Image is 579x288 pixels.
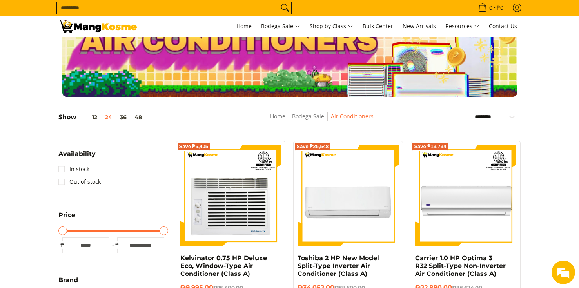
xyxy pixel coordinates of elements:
[129,4,147,23] div: Minimize live chat window
[145,16,521,37] nav: Main Menu
[441,16,483,37] a: Resources
[58,212,75,224] summary: Open
[113,241,121,249] span: ₱
[58,212,75,218] span: Price
[180,145,281,246] img: Kelvinator 0.75 HP Deluxe Eco, Window-Type Air Conditioner (Class A)
[58,151,96,163] summary: Open
[399,16,440,37] a: New Arrivals
[215,112,428,129] nav: Breadcrumbs
[58,113,146,121] h5: Show
[179,144,209,149] span: Save ₱5,405
[476,4,506,12] span: •
[485,16,521,37] a: Contact Us
[45,91,108,170] span: We're online!
[310,22,353,31] span: Shop by Class
[236,22,252,30] span: Home
[58,20,137,33] img: Bodega Sale Aircon l Mang Kosme: Home Appliances Warehouse Sale
[261,22,300,31] span: Bodega Sale
[4,199,149,226] textarea: Type your message and hit 'Enter'
[58,163,89,176] a: In stock
[76,114,101,120] button: 12
[403,22,436,30] span: New Arrivals
[445,22,479,31] span: Resources
[180,254,267,277] a: Kelvinator 0.75 HP Deluxe Eco, Window-Type Air Conditioner (Class A)
[415,254,506,277] a: Carrier 1.0 HP Optima 3 R32 Split-Type Non-Inverter Air Conditioner (Class A)
[306,16,357,37] a: Shop by Class
[296,144,329,149] span: Save ₱25,548
[270,112,285,120] a: Home
[496,5,505,11] span: ₱0
[131,114,146,120] button: 48
[41,44,132,54] div: Chat with us now
[298,254,379,277] a: Toshiba 2 HP New Model Split-Type Inverter Air Conditioner (Class A)
[232,16,256,37] a: Home
[363,22,393,30] span: Bulk Center
[279,2,291,14] button: Search
[415,145,516,246] img: Carrier 1.0 HP Optima 3 R32 Split-Type Non-Inverter Air Conditioner (Class A)
[58,151,96,157] span: Availability
[488,5,494,11] span: 0
[298,145,399,246] img: Toshiba 2 HP New Model Split-Type Inverter Air Conditioner (Class A)
[58,277,78,283] span: Brand
[359,16,397,37] a: Bulk Center
[116,114,131,120] button: 36
[58,241,66,249] span: ₱
[257,16,304,37] a: Bodega Sale
[414,144,446,149] span: Save ₱13,734
[292,112,324,120] a: Bodega Sale
[58,176,101,188] a: Out of stock
[331,112,374,120] a: Air Conditioners
[101,114,116,120] button: 24
[489,22,517,30] span: Contact Us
